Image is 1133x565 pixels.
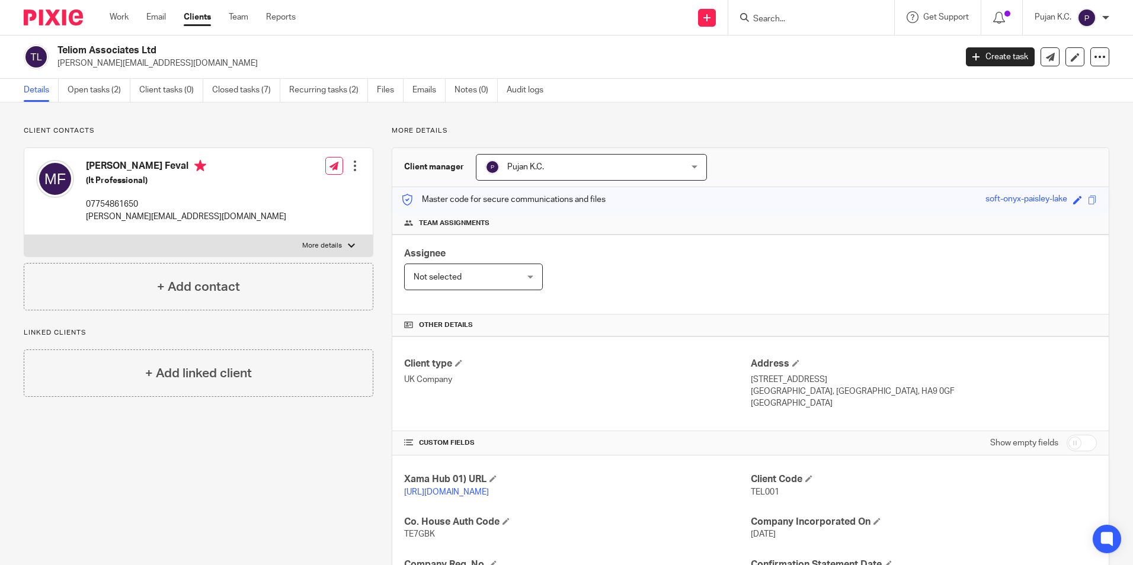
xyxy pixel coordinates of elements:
img: svg%3E [1077,8,1096,27]
span: Team assignments [419,219,489,228]
h4: + Add contact [157,278,240,296]
p: Master code for secure communications and files [401,194,606,206]
h4: Co. House Auth Code [404,516,750,528]
a: [URL][DOMAIN_NAME] [404,488,489,496]
h4: Company Incorporated On [751,516,1097,528]
h4: Client type [404,358,750,370]
input: Search [752,14,859,25]
a: Reports [266,11,296,23]
img: svg%3E [36,160,74,198]
a: Notes (0) [455,79,498,102]
label: Show empty fields [990,437,1058,449]
p: Pujan K.C. [1035,11,1071,23]
p: [STREET_ADDRESS] [751,374,1097,386]
h3: Client manager [404,161,464,173]
a: Closed tasks (7) [212,79,280,102]
p: 07754861650 [86,198,286,210]
a: Files [377,79,404,102]
a: Recurring tasks (2) [289,79,368,102]
span: [DATE] [751,530,776,538]
a: Work [110,11,129,23]
h4: CUSTOM FIELDS [404,438,750,448]
span: Assignee [404,249,446,258]
a: Emails [412,79,446,102]
a: Team [229,11,248,23]
a: Open tasks (2) [68,79,130,102]
h4: [PERSON_NAME] Feval [86,160,286,175]
h4: Client Code [751,473,1097,486]
h4: + Add linked client [145,364,252,383]
img: Pixie [24,9,83,25]
p: [GEOGRAPHIC_DATA] [751,397,1097,409]
a: Audit logs [507,79,552,102]
img: svg%3E [24,44,49,69]
p: Client contacts [24,126,373,136]
p: UK Company [404,374,750,386]
i: Primary [194,160,206,172]
span: Get Support [923,13,969,21]
span: Not selected [414,273,462,281]
h2: Teliom Associates Ltd [57,44,770,57]
span: Other details [419,320,473,330]
h4: Address [751,358,1097,370]
a: Client tasks (0) [139,79,203,102]
h4: Xama Hub 01) URL [404,473,750,486]
a: Create task [966,47,1035,66]
p: Linked clients [24,328,373,338]
p: [GEOGRAPHIC_DATA], [GEOGRAPHIC_DATA], HA9 0GF [751,386,1097,397]
a: Email [146,11,166,23]
img: svg%3E [485,160,500,174]
p: [PERSON_NAME][EMAIL_ADDRESS][DOMAIN_NAME] [57,57,948,69]
h5: (It Professional) [86,175,286,187]
p: More details [392,126,1109,136]
a: Details [24,79,59,102]
p: More details [302,241,342,251]
span: Pujan K.C. [507,163,544,171]
p: [PERSON_NAME][EMAIL_ADDRESS][DOMAIN_NAME] [86,211,286,223]
span: TE7GBK [404,530,435,538]
span: TEL001 [751,488,779,496]
a: Clients [184,11,211,23]
div: soft-onyx-paisley-lake [985,193,1067,207]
